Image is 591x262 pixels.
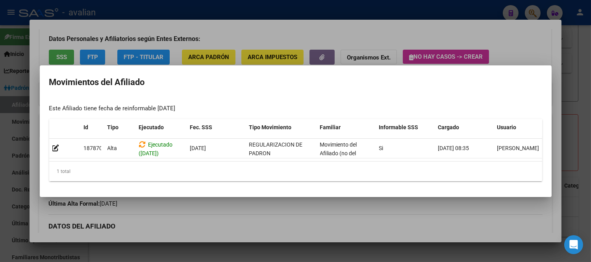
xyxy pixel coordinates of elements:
span: Fec. SSS [190,124,213,130]
span: Tipo Movimiento [249,124,292,130]
datatable-header-cell: Tipo Movimiento [246,119,317,136]
datatable-header-cell: Tipo [104,119,136,136]
span: Cargado [438,124,459,130]
div: Open Intercom Messenger [564,235,583,254]
datatable-header-cell: Usuario [494,119,553,136]
span: Familiar [320,124,341,130]
span: Usuario [497,124,517,130]
span: Tipo [107,124,119,130]
div: 1 total [49,162,542,181]
span: REGULARIZACION DE PADRON [249,141,303,157]
datatable-header-cell: Ejecutado [136,119,187,136]
span: Alta [107,145,117,151]
datatable-header-cell: Informable SSS [376,119,435,136]
h2: Movimientos del Afiliado [49,75,542,90]
span: Ejecutado ([DATE]) [139,141,173,157]
div: Este Afiliado tiene fecha de reinformable [DATE] [49,104,542,113]
datatable-header-cell: Cargado [435,119,494,136]
span: [PERSON_NAME] [497,145,539,151]
datatable-header-cell: Familiar [317,119,376,136]
span: Informable SSS [379,124,419,130]
span: 187870 [84,145,103,151]
span: [DATE] [190,145,206,151]
datatable-header-cell: Id [81,119,104,136]
span: Movimiento del Afiliado (no del grupo) [320,141,357,166]
span: [DATE] 08:35 [438,145,469,151]
span: Id [84,124,89,130]
span: Ejecutado [139,124,164,130]
datatable-header-cell: Fec. SSS [187,119,246,136]
span: Si [379,145,384,151]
